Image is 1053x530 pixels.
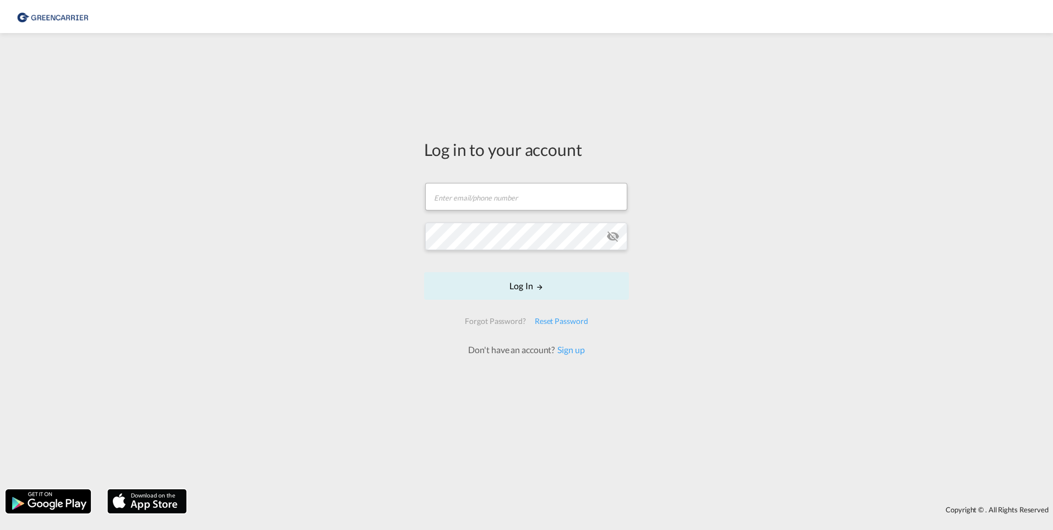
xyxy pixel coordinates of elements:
md-icon: icon-eye-off [606,230,620,243]
img: apple.png [106,488,188,515]
input: Enter email/phone number [425,183,627,210]
img: google.png [4,488,92,515]
div: Don't have an account? [456,344,596,356]
a: Sign up [555,344,584,355]
div: Reset Password [530,311,593,331]
button: LOGIN [424,272,629,300]
img: 1378a7308afe11ef83610d9e779c6b34.png [17,4,91,29]
div: Forgot Password? [460,311,530,331]
div: Copyright © . All Rights Reserved [192,500,1053,519]
div: Log in to your account [424,138,629,161]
